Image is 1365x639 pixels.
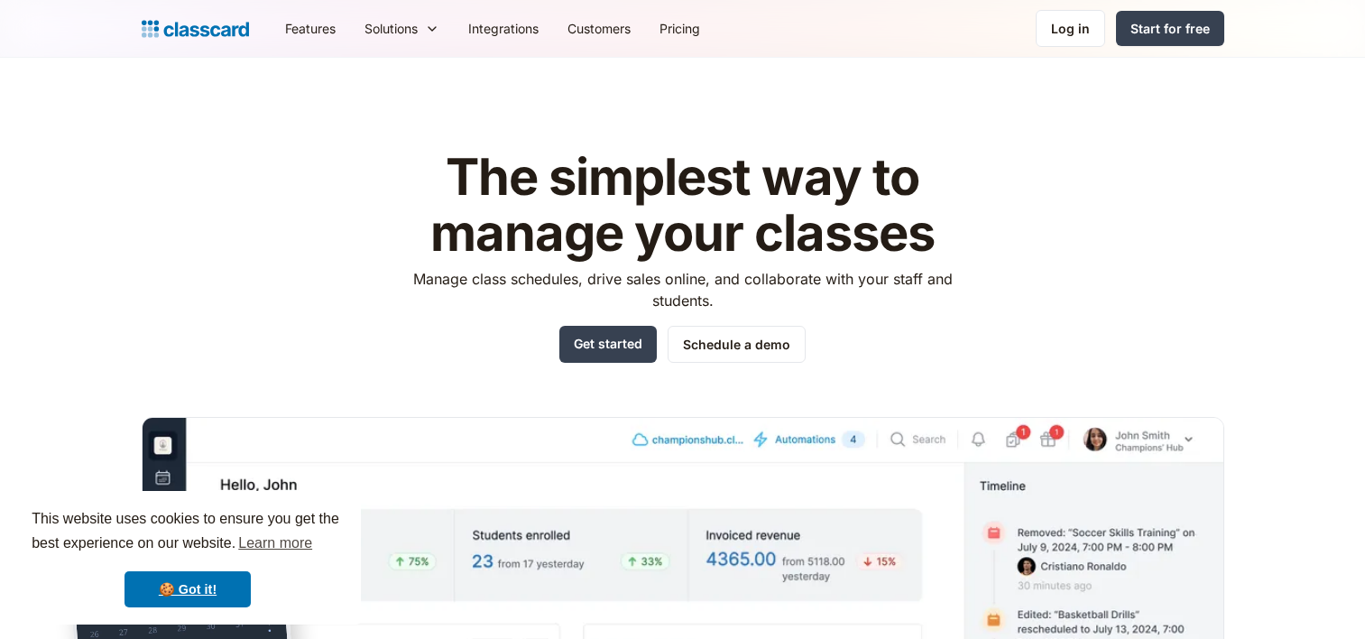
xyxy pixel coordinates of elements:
a: Pricing [645,8,715,49]
a: Integrations [454,8,553,49]
a: Start for free [1116,11,1224,46]
a: Customers [553,8,645,49]
p: Manage class schedules, drive sales online, and collaborate with your staff and students. [396,268,969,311]
div: Log in [1051,19,1090,38]
div: Solutions [350,8,454,49]
div: Start for free [1130,19,1210,38]
a: Features [271,8,350,49]
a: home [142,16,249,42]
a: Log in [1036,10,1105,47]
a: Schedule a demo [668,326,806,363]
a: Get started [559,326,657,363]
div: cookieconsent [14,491,361,625]
span: This website uses cookies to ensure you get the best experience on our website. [32,508,344,557]
a: learn more about cookies [235,530,315,557]
h1: The simplest way to manage your classes [396,150,969,261]
a: dismiss cookie message [125,571,251,607]
div: Solutions [364,19,418,38]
